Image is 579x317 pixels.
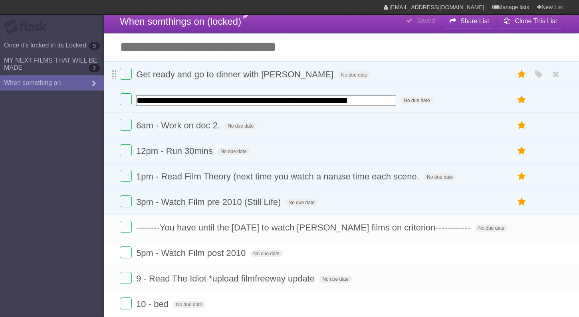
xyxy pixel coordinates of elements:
span: No due date [250,250,283,257]
label: Star task [514,195,529,209]
label: Star task [514,144,529,158]
label: Star task [514,119,529,132]
b: Saved [417,17,435,24]
span: 6am - Work on doc 2. [136,120,222,130]
span: Get ready and go to dinner with [PERSON_NAME] [136,69,335,79]
label: Done [120,170,132,182]
span: No due date [224,122,257,130]
label: Done [120,272,132,284]
span: No due date [338,71,370,79]
b: Clone This List [515,18,557,24]
label: Done [120,221,132,233]
button: Share List [443,14,496,28]
label: Done [120,246,132,258]
label: Done [120,195,132,207]
span: No due date [401,97,433,104]
span: No due date [475,224,508,232]
b: 9 [89,42,100,50]
span: 3pm - Watch Film pre 2010 (Still Life) [136,197,283,207]
span: No due date [286,199,318,206]
label: Done [120,68,132,80]
b: Share List [460,18,489,24]
span: --------You have until the [DATE] to watch [PERSON_NAME] films on criterion------------ [136,222,472,232]
div: Flask [4,20,52,34]
label: Done [120,93,132,105]
span: 10 - bed [136,299,171,309]
span: No due date [217,148,250,155]
label: Star task [514,93,529,106]
span: 9 - Read The Idiot *upload filmfreeway update [136,274,317,284]
span: 12pm - Run 30mins [136,146,215,156]
span: 1pm - Read Film Theory (next time you watch a naruse time each scene. [136,171,421,181]
label: Star task [514,170,529,183]
span: 5pm - Watch Film post 2010 [136,248,248,258]
label: Done [120,297,132,309]
button: Clone This List [497,14,563,28]
label: Done [120,119,132,131]
span: When somthings on (locked) [120,16,241,27]
span: No due date [319,276,351,283]
label: Done [120,144,132,156]
span: No due date [173,301,205,308]
span: No due date [424,173,456,181]
b: 2 [89,64,100,72]
label: Star task [514,68,529,81]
